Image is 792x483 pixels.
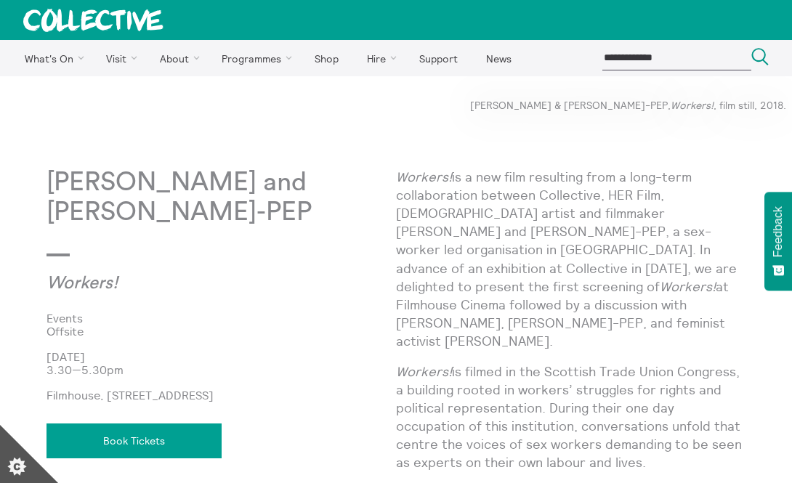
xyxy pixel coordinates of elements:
[47,325,373,338] a: Offsite
[302,40,351,76] a: Shop
[660,278,716,295] em: Workers!
[355,40,404,76] a: Hire
[47,168,396,228] p: [PERSON_NAME] and [PERSON_NAME]-PEP
[671,99,714,112] em: Workers!
[147,40,206,76] a: About
[396,169,452,185] em: Workers!
[47,275,118,292] em: Workers!
[764,192,792,291] button: Feedback - Show survey
[47,423,222,458] a: Book Tickets
[47,350,396,363] p: [DATE]
[47,363,396,376] p: 3.30—5.30pm
[473,40,524,76] a: News
[94,40,145,76] a: Visit
[396,362,745,472] p: is filmed in the Scottish Trade Union Congress, a building rooted in workers’ struggles for right...
[12,40,91,76] a: What's On
[396,363,452,380] em: Workers!
[406,40,470,76] a: Support
[209,40,299,76] a: Programmes
[47,312,373,325] a: Events
[396,168,745,351] p: is a new film resulting from a long-term collaboration between Collective, HER Film, [DEMOGRAPHIC...
[47,389,396,402] p: Filmhouse, [STREET_ADDRESS]
[772,206,785,257] span: Feedback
